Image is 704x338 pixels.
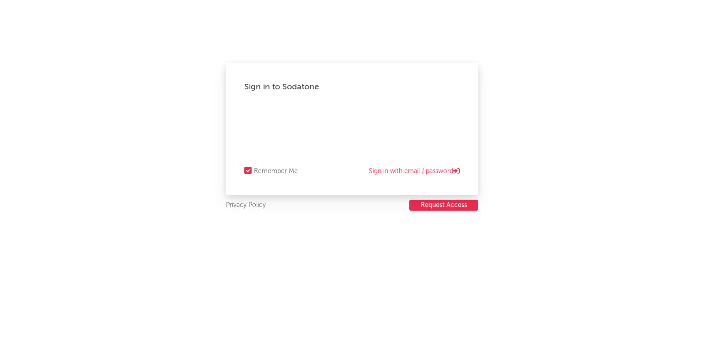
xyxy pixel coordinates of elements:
a: Privacy Policy [226,200,266,211]
button: Request Access [409,200,478,211]
a: Sign in with email / password [369,166,460,177]
div: Remember Me [254,166,298,177]
div: Sign in to Sodatone [244,82,460,93]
